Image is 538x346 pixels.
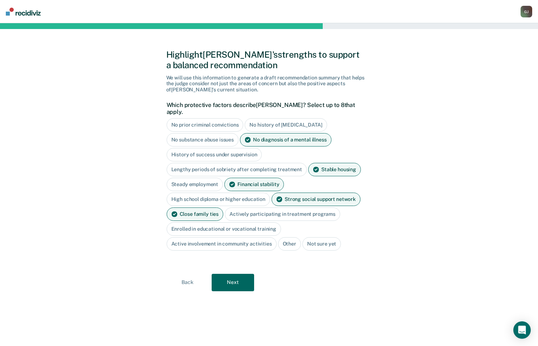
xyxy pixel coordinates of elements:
[245,118,327,132] div: No history of [MEDICAL_DATA]
[6,8,41,16] img: Recidiviz
[167,102,368,115] label: Which protective factors describe [PERSON_NAME] ? Select up to 8 that apply.
[167,193,270,206] div: High school diploma or higher education
[272,193,360,206] div: Strong social support network
[166,274,209,291] button: Back
[513,321,531,339] div: Open Intercom Messenger
[212,274,254,291] button: Next
[240,133,331,147] div: No diagnosis of a mental illness
[308,163,361,176] div: Stable housing
[225,207,340,221] div: Actively participating in treatment programs
[167,148,262,161] div: History of success under supervision
[167,133,239,147] div: No substance abuse issues
[278,237,301,251] div: Other
[521,6,532,17] div: G J
[224,178,284,191] div: Financial stability
[166,75,372,93] div: We will use this information to generate a draft recommendation summary that helps the judge cons...
[167,207,224,221] div: Close family ties
[302,237,341,251] div: Not sure yet
[166,49,372,70] div: Highlight [PERSON_NAME]'s strengths to support a balanced recommendation
[167,237,277,251] div: Active involvement in community activities
[521,6,532,17] button: GJ
[167,222,281,236] div: Enrolled in educational or vocational training
[167,163,307,176] div: Lengthy periods of sobriety after completing treatment
[167,178,223,191] div: Steady employment
[167,118,244,132] div: No prior criminal convictions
